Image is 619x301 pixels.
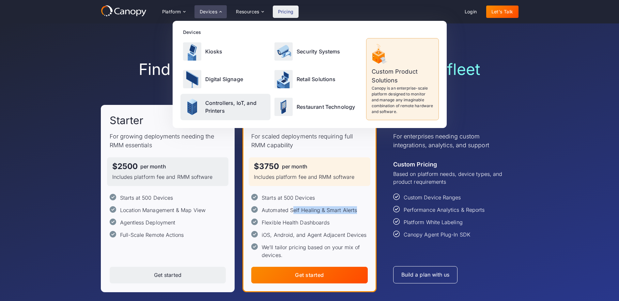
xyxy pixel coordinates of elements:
div: Build a plan with us [401,272,450,278]
a: Controllers, IoT, and Printers [180,94,271,120]
p: Security Systems [297,48,340,55]
div: Location Management & Map View [120,206,206,214]
a: Digital Signage [180,66,271,92]
nav: Devices [173,21,447,128]
p: Controllers, IoT, and Printers [205,99,268,115]
h2: Starter [110,114,144,127]
div: Resources [231,5,269,18]
a: Get started [251,267,368,283]
div: per month [282,164,308,169]
div: Agentless Deployment [120,219,176,226]
a: Let's Talk [486,6,518,18]
h1: Find the right plan for [101,60,518,79]
div: Devices [183,29,439,36]
div: Performance Analytics & Reports [404,206,485,214]
p: Digital Signage [205,75,243,83]
div: Devices [200,9,218,14]
div: Full-Scale Remote Actions [120,231,184,239]
div: $2500 [112,163,138,170]
div: Flexible Health Dashboards [262,219,330,226]
div: $3750 [254,163,279,170]
div: Resources [236,9,259,14]
a: Login [459,6,482,18]
p: Includes platform fee and RMM software [254,173,365,181]
p: Custom Product Solutions [372,67,433,85]
a: Get started [110,267,226,283]
div: Canopy Agent Plug-In SDK [404,231,470,238]
a: Retail Solutions [272,66,362,92]
div: Get started [154,272,181,278]
a: Restaurant Technology [272,94,362,120]
div: iOS, Android, and Agent Adjacent Devices [262,231,366,239]
div: Devices [194,5,227,18]
div: Starts at 500 Devices [262,194,315,202]
p: For scaled deployments requiring full RMM capability [251,132,368,150]
p: Restaurant Technology [297,103,355,111]
a: Build a plan with us [393,266,458,283]
p: Canopy is an enterprise-scale platform designed to monitor and manage any imaginable combination ... [372,85,433,115]
div: Custom Pricing [393,160,437,169]
div: Custom Device Ranges [404,193,461,201]
div: Platform White Labeling [404,218,463,226]
p: Kiosks [205,48,223,55]
div: Get started [295,272,324,278]
div: Starts at 500 Devices [120,194,173,202]
a: Security Systems [272,38,362,64]
p: Based on platform needs, device types, and product requirements [393,170,510,186]
p: For growing deployments needing the RMM essentials [110,132,226,150]
a: Kiosks [180,38,271,64]
div: We’ll tailor pricing based on your mix of devices. [262,243,368,259]
p: Includes platform fee and RMM software [112,173,224,181]
p: For enterprises needing custom integrations, analytics, and support [393,132,510,150]
p: Retail Solutions [297,75,336,83]
div: Platform [157,5,191,18]
div: Automated Self Healing & Smart Alerts [262,206,357,214]
div: per month [140,164,166,169]
div: Platform [162,9,181,14]
a: Pricing [273,6,299,18]
a: Custom Product SolutionsCanopy is an enterprise-scale platform designed to monitor and manage any... [366,38,439,120]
